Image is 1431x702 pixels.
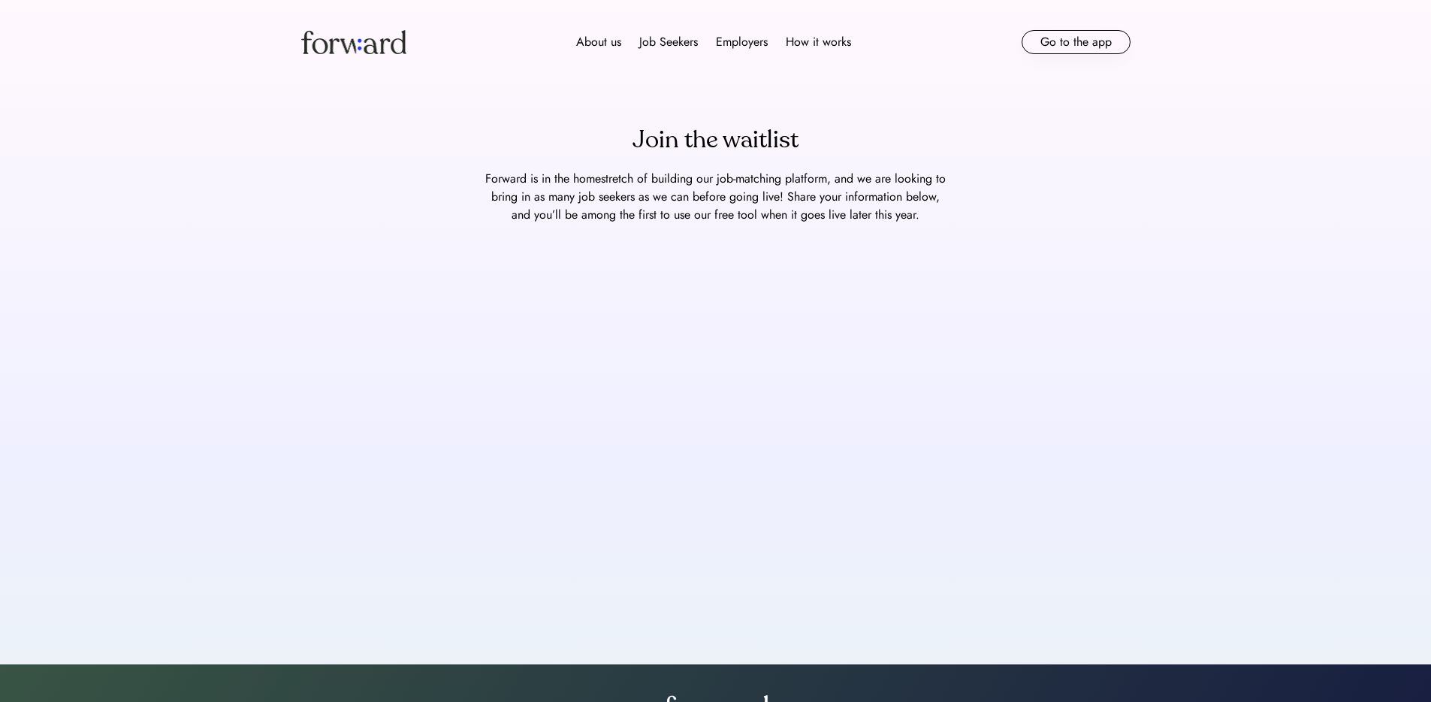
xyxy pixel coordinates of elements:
[632,122,799,158] div: Join the waitlist
[1022,30,1131,54] button: Go to the app
[301,30,406,54] img: Forward logo
[639,33,698,51] div: Job Seekers
[576,33,621,51] div: About us
[483,170,949,224] div: Forward is in the homestretch of building our job-matching platform, and we are looking to bring ...
[716,33,768,51] div: Employers
[786,33,851,51] div: How it works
